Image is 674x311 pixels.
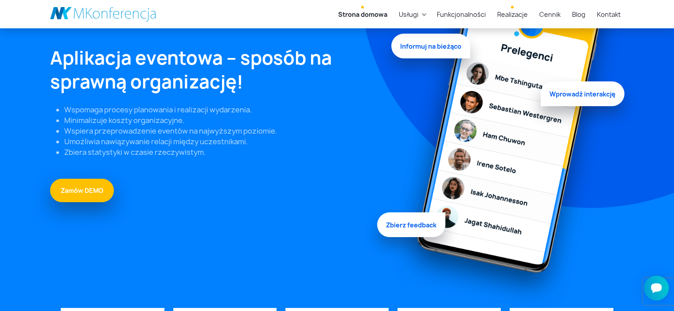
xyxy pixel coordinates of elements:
[50,46,381,94] h1: Aplikacja eventowa – sposób na sprawną organizację!
[593,6,624,23] a: Kontakt
[433,6,489,23] a: Funkcjonalności
[64,136,381,147] li: Umożliwia nawiązywanie relacji między uczestnikami.
[536,6,564,23] a: Cennik
[64,115,381,126] li: Minimalizuje koszty organizacyjne.
[395,6,422,23] a: Usługi
[64,104,381,115] li: Wspomaga procesy planowania i realizacji wydarzenia.
[541,79,624,104] span: Wprowadź interakcję
[391,36,470,61] span: Informuj na bieżąco
[494,6,531,23] a: Realizacje
[569,6,589,23] a: Blog
[377,210,445,234] span: Zbierz feedback
[335,6,391,23] a: Strona domowa
[64,126,381,136] li: Wspiera przeprowadzenie eventów na najwyższym poziomie.
[644,276,669,300] iframe: Smartsupp widget button
[50,179,114,202] a: Zamów DEMO
[64,147,381,157] li: Zbiera statystyki w czasie rzeczywistym.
